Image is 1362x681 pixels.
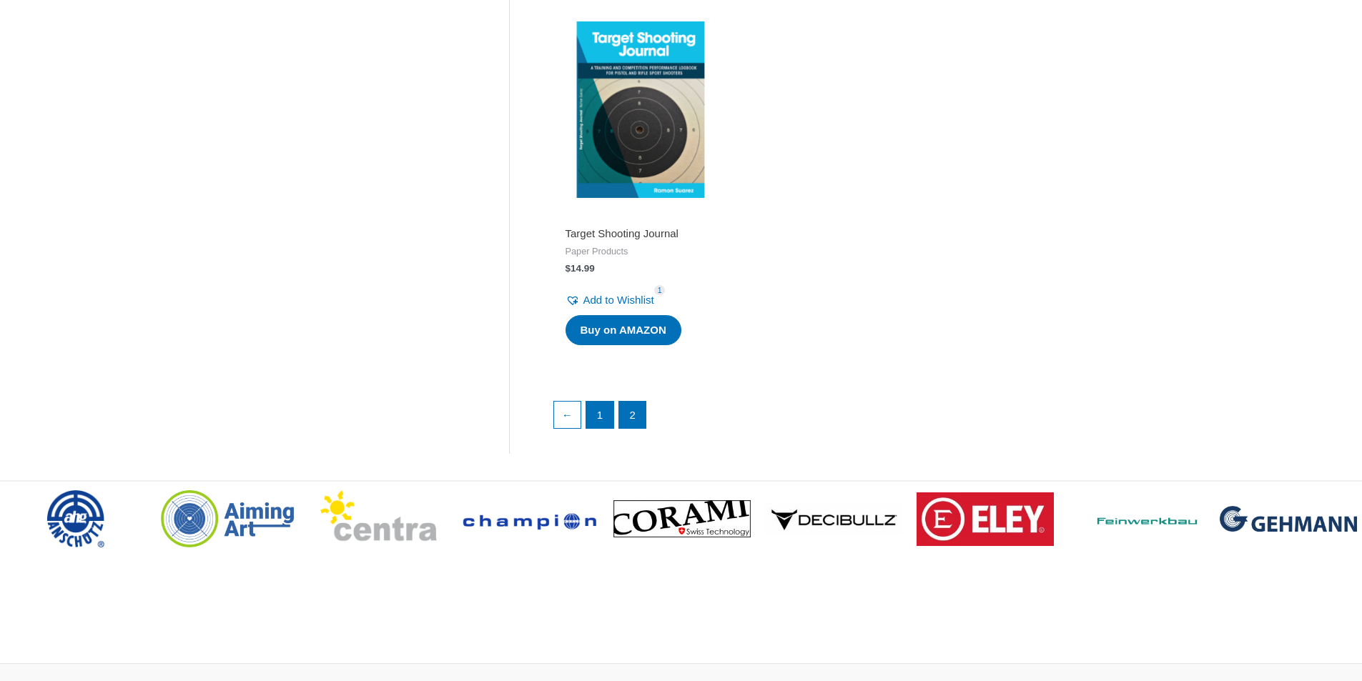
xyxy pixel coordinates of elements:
[566,246,716,258] span: Paper Products
[566,263,595,274] bdi: 14.99
[654,285,666,296] span: 1
[553,21,729,197] img: Target Shooting Journal
[583,294,654,306] span: Add to Wishlist
[619,402,646,429] span: Page 2
[917,492,1054,546] img: brand logo
[586,402,613,429] a: Page 1
[553,401,1110,437] nav: Product Pagination
[566,227,716,246] a: Target Shooting Journal
[566,207,716,224] iframe: Customer reviews powered by Trustpilot
[566,227,716,241] h2: Target Shooting Journal
[566,315,681,345] a: Buy on AMAZON
[566,290,654,310] a: Add to Wishlist
[566,263,571,274] span: $
[554,402,581,429] a: ←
